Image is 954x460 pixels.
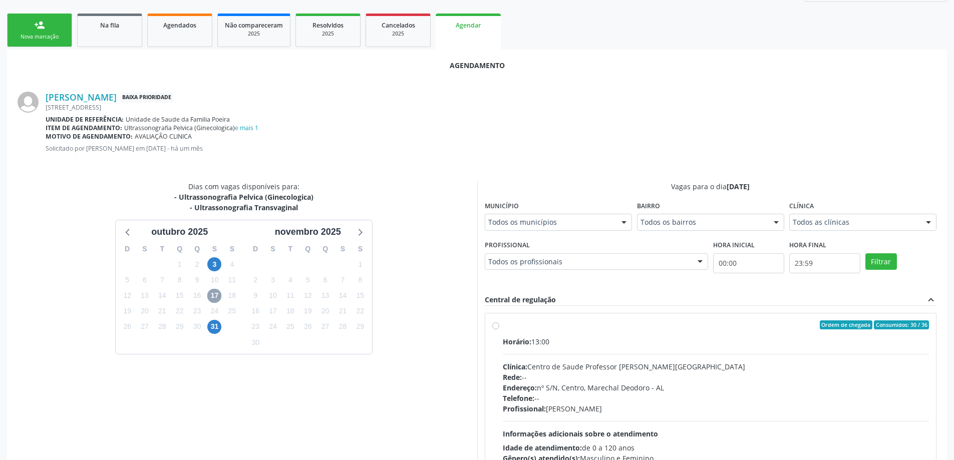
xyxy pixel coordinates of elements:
span: segunda-feira, 3 de novembro de 2025 [266,273,280,287]
span: Ordem de chegada [820,320,872,329]
div: - Ultrassonografia Pelvica (Ginecologica) [174,192,313,202]
span: Consumidos: 30 / 36 [874,320,929,329]
span: segunda-feira, 27 de outubro de 2025 [138,320,152,334]
span: quinta-feira, 23 de outubro de 2025 [190,304,204,318]
div: [PERSON_NAME] [503,403,929,414]
span: Horário: [503,337,531,346]
div: Q [299,241,316,257]
span: Todos as clínicas [793,217,916,227]
span: quarta-feira, 8 de outubro de 2025 [173,273,187,287]
span: domingo, 9 de novembro de 2025 [248,289,262,303]
div: -- [503,393,929,403]
a: [PERSON_NAME] [46,92,117,103]
span: sexta-feira, 3 de outubro de 2025 [207,257,221,271]
span: domingo, 5 de outubro de 2025 [120,273,134,287]
div: Central de regulação [485,294,556,305]
span: sexta-feira, 28 de novembro de 2025 [336,320,350,334]
div: T [281,241,299,257]
span: AVALIAÇÃO CLINICA [135,132,192,141]
div: S [206,241,223,257]
span: quinta-feira, 30 de outubro de 2025 [190,320,204,334]
span: terça-feira, 14 de outubro de 2025 [155,289,169,303]
span: terça-feira, 11 de novembro de 2025 [283,289,297,303]
span: sábado, 4 de outubro de 2025 [225,257,239,271]
span: segunda-feira, 17 de novembro de 2025 [266,304,280,318]
span: quinta-feira, 27 de novembro de 2025 [319,320,333,334]
span: sexta-feira, 7 de novembro de 2025 [336,273,350,287]
div: S [136,241,154,257]
span: quarta-feira, 22 de outubro de 2025 [173,304,187,318]
span: sexta-feira, 14 de novembro de 2025 [336,289,350,303]
span: Na fila [100,21,119,30]
div: outubro 2025 [147,225,212,239]
span: quarta-feira, 5 de novembro de 2025 [301,273,315,287]
span: quarta-feira, 12 de novembro de 2025 [301,289,315,303]
div: Q [316,241,334,257]
span: quarta-feira, 26 de novembro de 2025 [301,320,315,334]
div: Agendamento [18,60,936,71]
span: Todos os bairros [641,217,764,227]
b: Item de agendamento: [46,124,122,132]
div: [STREET_ADDRESS] [46,103,936,112]
span: domingo, 16 de novembro de 2025 [248,304,262,318]
div: 2025 [373,30,423,38]
span: Profissional: [503,404,546,413]
div: - Ultrassonografia Transvaginal [174,202,313,213]
span: sábado, 11 de outubro de 2025 [225,273,239,287]
span: sexta-feira, 31 de outubro de 2025 [207,320,221,334]
span: quinta-feira, 9 de outubro de 2025 [190,273,204,287]
span: terça-feira, 28 de outubro de 2025 [155,320,169,334]
span: Ultrassonografia Pelvica (Ginecologica) [124,124,258,132]
div: T [153,241,171,257]
span: sábado, 1 de novembro de 2025 [353,257,367,271]
div: S [334,241,352,257]
span: quinta-feira, 13 de novembro de 2025 [319,289,333,303]
span: Todos os profissionais [488,257,688,267]
span: Todos os municípios [488,217,611,227]
span: quinta-feira, 2 de outubro de 2025 [190,257,204,271]
span: domingo, 19 de outubro de 2025 [120,304,134,318]
div: 2025 [303,30,353,38]
div: nº S/N, Centro, Marechal Deodoro - AL [503,382,929,393]
span: Clínica: [503,362,527,371]
label: Bairro [637,199,660,214]
div: Q [171,241,188,257]
span: domingo, 12 de outubro de 2025 [120,289,134,303]
div: Centro de Saude Professor [PERSON_NAME][GEOGRAPHIC_DATA] [503,361,929,372]
span: Informações adicionais sobre o atendimento [503,429,658,438]
span: quinta-feira, 16 de outubro de 2025 [190,289,204,303]
div: Nova marcação [15,33,65,41]
span: Agendar [456,21,481,30]
p: Solicitado por [PERSON_NAME] em [DATE] - há um mês [46,144,936,153]
span: Agendados [163,21,196,30]
span: sábado, 15 de novembro de 2025 [353,289,367,303]
i: expand_less [925,294,936,305]
div: Dias com vagas disponíveis para: [174,181,313,213]
span: domingo, 2 de novembro de 2025 [248,273,262,287]
div: S [264,241,282,257]
span: Rede: [503,372,522,382]
span: terça-feira, 18 de novembro de 2025 [283,304,297,318]
span: sábado, 25 de outubro de 2025 [225,304,239,318]
span: sexta-feira, 24 de outubro de 2025 [207,304,221,318]
span: quinta-feira, 20 de novembro de 2025 [319,304,333,318]
span: Telefone: [503,393,534,403]
div: Vagas para o dia [485,181,937,192]
span: Baixa Prioridade [120,92,173,103]
span: sábado, 8 de novembro de 2025 [353,273,367,287]
span: segunda-feira, 24 de novembro de 2025 [266,320,280,334]
span: quarta-feira, 15 de outubro de 2025 [173,289,187,303]
b: Motivo de agendamento: [46,132,133,141]
div: Q [188,241,206,257]
span: domingo, 30 de novembro de 2025 [248,335,262,349]
div: novembro 2025 [271,225,345,239]
span: segunda-feira, 10 de novembro de 2025 [266,289,280,303]
a: e mais 1 [235,124,258,132]
div: de 0 a 120 anos [503,442,929,453]
span: Resolvidos [312,21,344,30]
div: 2025 [225,30,283,38]
input: Selecione o horário [713,253,784,273]
div: D [247,241,264,257]
div: -- [503,372,929,382]
span: sexta-feira, 21 de novembro de 2025 [336,304,350,318]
